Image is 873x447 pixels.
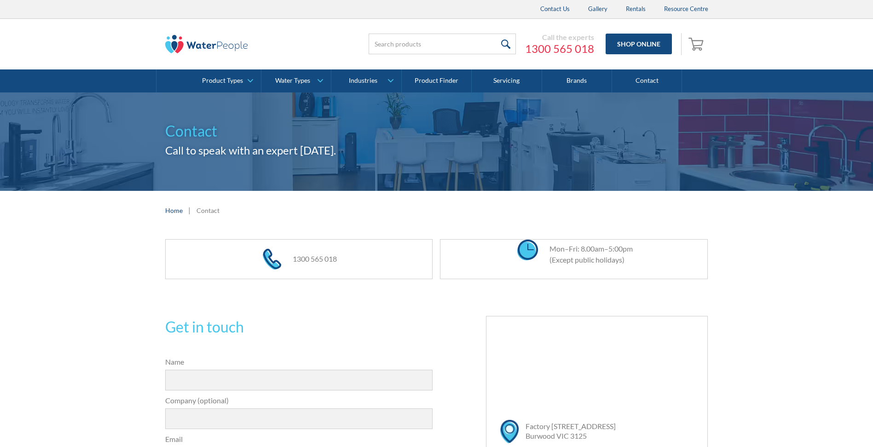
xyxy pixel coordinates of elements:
[191,69,261,92] a: Product Types
[402,69,472,92] a: Product Finder
[165,120,708,142] h1: Contact
[349,77,377,85] div: Industries
[526,422,616,440] a: Factory [STREET_ADDRESS]Burwood VIC 3125
[275,77,310,85] div: Water Types
[688,36,706,51] img: shopping cart
[525,42,594,56] a: 1300 565 018
[165,206,183,215] a: Home
[525,33,594,42] div: Call the experts
[165,395,433,406] label: Company (optional)
[612,69,682,92] a: Contact
[165,434,433,445] label: Email
[472,69,542,92] a: Servicing
[542,69,612,92] a: Brands
[369,34,516,54] input: Search products
[331,69,401,92] a: Industries
[197,206,220,215] div: Contact
[500,420,519,443] img: map marker icon
[263,249,281,269] img: phone icon
[165,356,433,367] label: Name
[165,316,433,338] h2: Get in touch
[606,34,672,54] a: Shop Online
[293,254,337,263] a: 1300 565 018
[202,77,243,85] div: Product Types
[517,240,538,260] img: clock icon
[165,142,708,159] h2: Call to speak with an expert [DATE].
[540,243,633,265] div: Mon–Fri: 8.00am–5:00pm (Except public holidays)
[686,33,708,55] a: Open cart
[261,69,331,92] a: Water Types
[165,35,248,53] img: The Water People
[187,205,192,216] div: |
